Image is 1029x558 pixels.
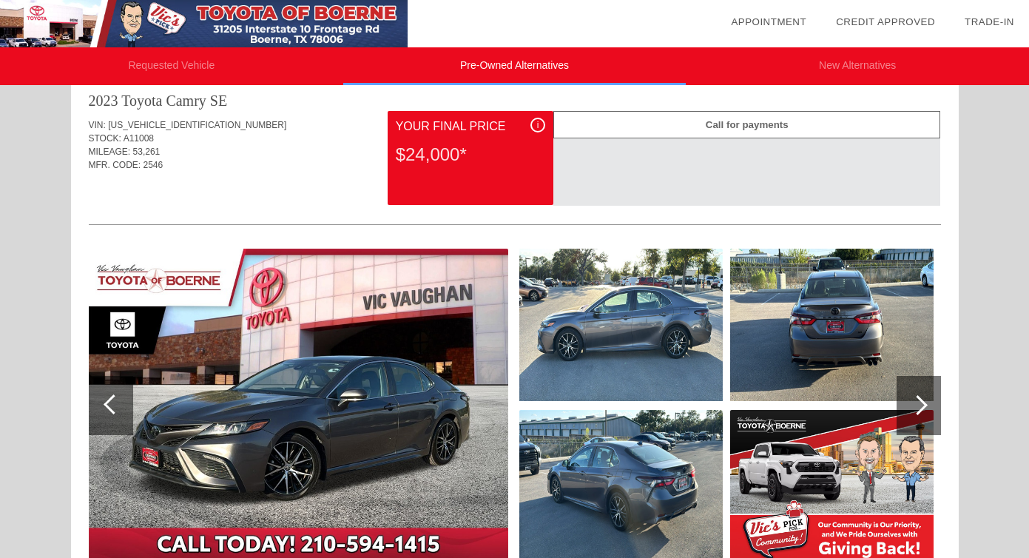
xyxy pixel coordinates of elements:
a: Credit Approved [836,16,935,27]
img: image.aspx [730,249,934,401]
span: 53,261 [133,147,161,157]
span: 2546 [144,160,163,170]
div: Your Final Price [396,118,545,135]
li: Pre-Owned Alternatives [343,47,686,85]
span: MFR. CODE: [89,160,141,170]
span: MILEAGE: [89,147,131,157]
div: i [530,118,545,132]
div: Call for payments [553,111,940,138]
li: New Alternatives [686,47,1029,85]
div: Quoted on [DATE] 7:43:15 PM [89,181,941,204]
span: VIN: [89,120,106,130]
div: $24,000* [396,135,545,174]
div: 2023 Toyota Camry [89,90,206,111]
span: A11008 [124,133,154,144]
a: Trade-In [965,16,1014,27]
div: SE [210,90,227,111]
span: STOCK: [89,133,121,144]
span: [US_VEHICLE_IDENTIFICATION_NUMBER] [108,120,286,130]
a: Appointment [731,16,806,27]
img: image.aspx [519,249,723,401]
